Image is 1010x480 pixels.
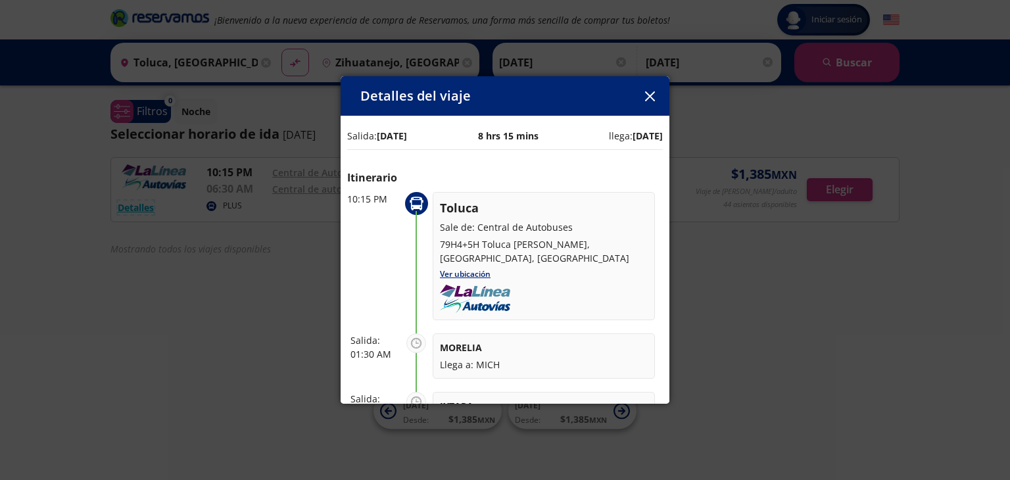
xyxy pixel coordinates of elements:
a: Ver ubicación [440,268,491,279]
p: Salida: [350,333,400,347]
p: Itinerario [347,170,663,185]
b: [DATE] [377,130,407,142]
b: [DATE] [633,130,663,142]
p: Toluca [440,199,648,217]
p: 8 hrs 15 mins [478,129,539,143]
p: MORELIA [440,341,648,354]
p: IXTAPA [440,399,648,413]
p: llega: [609,129,663,143]
p: Salida: [350,392,400,406]
p: Llega a: MICH [440,358,648,372]
img: uploads_2F1614736493101-lrc074r4ha-fd05130f9173fefc76d4804dc3e1a941_2Fautovias-la-linea.png [440,285,510,313]
p: Detalles del viaje [360,86,471,106]
p: 01:30 AM [350,347,400,361]
p: 79H4+5H Toluca [PERSON_NAME], [GEOGRAPHIC_DATA], [GEOGRAPHIC_DATA] [440,237,648,265]
p: Sale de: Central de Autobuses [440,220,648,234]
p: 10:15 PM [347,192,400,206]
p: Salida: [347,129,407,143]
